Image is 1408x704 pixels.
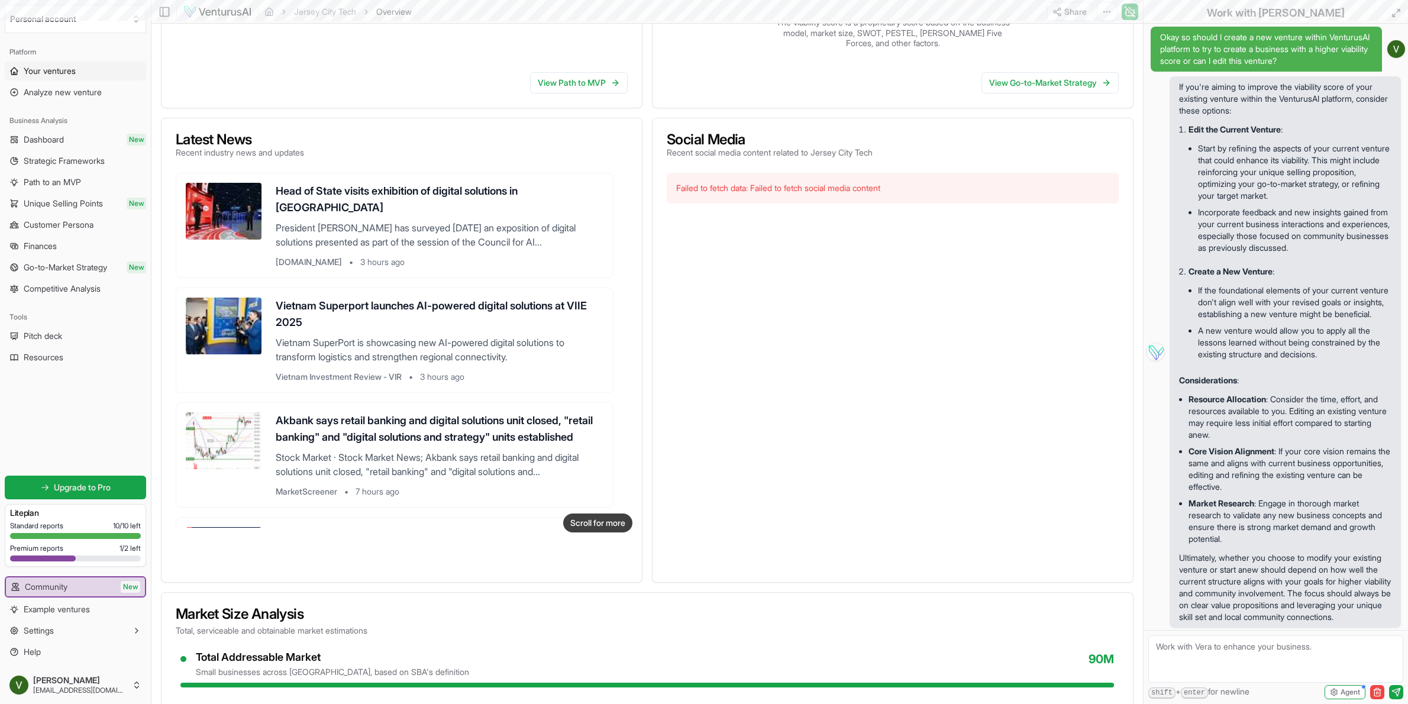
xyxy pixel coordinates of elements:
a: View Path to MVP [530,72,628,93]
span: • [349,256,353,268]
span: New [127,198,146,209]
li: Incorporate feedback and new insights gained from your current business interactions and experien... [1198,204,1391,256]
strong: Edit the Current Venture [1189,124,1281,134]
span: Your ventures [24,65,76,77]
p: Recent industry news and updates [176,147,304,159]
span: Agent [1341,687,1360,697]
a: Akbank says retail banking and digital solutions unit closed, "retail banking" and "digital solut... [176,402,613,508]
p: : [1189,124,1391,135]
span: Analyze new venture [24,86,102,98]
span: Upgrade to Pro [54,482,111,493]
kbd: shift [1148,687,1176,699]
a: Customer Persona [5,215,146,234]
div: Platform [5,43,146,62]
span: Help [24,646,41,658]
strong: Core Vision Alignment [1189,446,1274,456]
span: Go-to-Market Strategy [24,261,107,273]
a: Finances [5,237,146,256]
a: Competitive Analysis [5,279,146,298]
h3: Infintech Designs Announces Service Availability for Full Stack Digital Solutions - Times-News - XPR [276,527,603,560]
h3: Head of State visits exhibition of digital solutions in [GEOGRAPHIC_DATA] [276,183,603,216]
span: 1 / 2 left [120,544,141,553]
h3: Social Media [667,133,873,147]
strong: Market Research [1189,498,1254,508]
h3: Lite plan [10,507,141,519]
p: If you're aiming to improve the viability score of your existing venture within the VenturusAI pl... [1179,81,1391,117]
div: Business Analysis [5,111,146,130]
p: Vietnam SuperPort is showcasing new AI-powered digital solutions to transform logistics and stren... [276,335,603,364]
span: Customer Persona [24,219,93,231]
li: Start by refining the aspects of your current venture that could enhance its viability. This migh... [1198,140,1391,204]
strong: Create a New Venture [1189,266,1273,276]
span: New [121,581,140,593]
span: Finances [24,240,57,252]
a: Vietnam Superport launches AI-powered digital solutions at VIIE 2025Vietnam SuperPort is showcasi... [176,288,613,393]
a: Infintech Designs Announces Service Availability for Full Stack Digital Solutions - Times-News - ... [176,517,613,622]
a: Go-to-Market StrategyNew [5,258,146,277]
div: Tools [5,308,146,327]
a: Head of State visits exhibition of digital solutions in [GEOGRAPHIC_DATA]President [PERSON_NAME] ... [176,173,613,278]
a: Analyze new venture [5,83,146,102]
h3: Market Size Analysis [176,607,1119,621]
li: : Consider the time, effort, and resources available to you. Editing an existing venture may requ... [1189,391,1391,443]
a: Strategic Frameworks [5,151,146,170]
span: 90M [1089,651,1114,679]
img: Vera [1146,343,1165,361]
a: Example ventures [5,600,146,619]
div: Failed to fetch data: Failed to fetch social media content [667,173,1119,204]
span: 3 hours ago [420,371,464,383]
div: small businesses across [GEOGRAPHIC_DATA], based on SBA's definition [196,666,469,678]
strong: Considerations [1179,375,1237,385]
span: MarketScreener [276,486,337,498]
a: DashboardNew [5,130,146,149]
span: Path to an MVP [24,176,81,188]
li: If the foundational elements of your current venture don't align well with your revised goals or ... [1198,282,1391,322]
span: New [127,261,146,273]
span: Community [25,581,67,593]
span: 10 / 10 left [113,521,141,531]
span: Vietnam Investment Review - VIR [276,371,402,383]
span: Resources [24,351,63,363]
span: Competitive Analysis [24,283,101,295]
a: Unique Selling PointsNew [5,194,146,213]
button: [PERSON_NAME][EMAIL_ADDRESS][DOMAIN_NAME] [5,671,146,699]
strong: Resource Allocation [1189,394,1266,404]
h3: Akbank says retail banking and digital solutions unit closed, "retail banking" and "digital solut... [276,412,603,445]
span: • [409,371,413,383]
a: Resources [5,348,146,367]
p: Stock Market · Stock Market News; Akbank says retail banking and digital solutions unit closed, "... [276,450,603,479]
span: [EMAIL_ADDRESS][DOMAIN_NAME] [33,686,127,695]
h3: Vietnam Superport launches AI-powered digital solutions at VIIE 2025 [276,298,603,331]
div: Total Addressable Market [196,651,469,664]
span: Strategic Frameworks [24,155,105,167]
span: Standard reports [10,521,63,531]
span: Dashboard [24,134,64,146]
span: 3 hours ago [360,256,405,268]
p: Recent social media content related to Jersey City Tech [667,147,873,159]
img: ACg8ocKruYYD_Bt-37oIXCiOWeYteC2nRSUD6LGuC9n1nc-YIAdH6a08=s96-c [9,676,28,695]
a: CommunityNew [6,577,145,596]
img: ACg8ocKruYYD_Bt-37oIXCiOWeYteC2nRSUD6LGuC9n1nc-YIAdH6a08=s96-c [1387,40,1405,58]
span: + for newline [1148,686,1249,699]
span: Premium reports [10,544,63,553]
li: : If your core vision remains the same and aligns with current business opportunities, editing an... [1189,443,1391,495]
span: [DOMAIN_NAME] [276,256,342,268]
h3: Latest News [176,133,304,147]
kbd: enter [1181,687,1208,699]
span: Pitch deck [24,330,62,342]
a: View Go-to-Market Strategy [981,72,1119,93]
a: Help [5,642,146,661]
p: : [1179,374,1391,386]
span: Settings [24,625,54,637]
button: Agent [1325,685,1365,699]
li: A new venture would allow you to apply all the lessons learned without being constrained by the e... [1198,322,1391,363]
p: The viability score is a proprietary score based on the business model, market size, SWOT, PESTEL... [774,17,1011,49]
p: Ultimately, whether you choose to modify your existing venture or start anew should depend on how... [1179,552,1391,623]
span: Okay so should I create a new venture within VenturusAI platform to try to create a business with... [1160,31,1373,67]
span: 7 hours ago [356,486,399,498]
a: Upgrade to Pro [5,476,146,499]
span: New [127,134,146,146]
span: • [344,486,348,498]
li: : Engage in thorough market research to validate any new business concepts and ensure there is st... [1189,495,1391,547]
p: : [1189,266,1391,277]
